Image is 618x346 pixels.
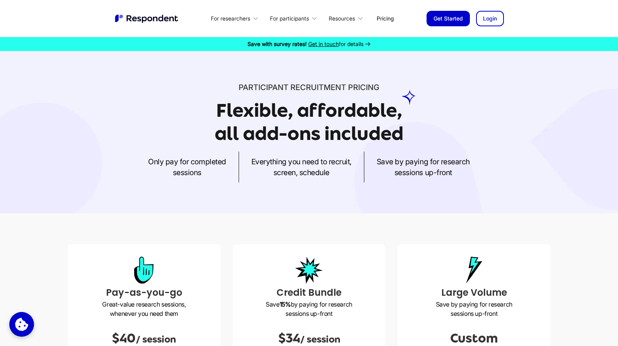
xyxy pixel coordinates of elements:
div: for details [248,40,364,48]
a: Get Started [427,11,470,26]
span: Custom [450,331,498,345]
h1: Flexible, affordable, all add-ons included [215,100,403,144]
strong: 15% [280,300,291,308]
img: Untitled UI logotext [114,14,180,24]
div: Resources [329,15,355,22]
h3: Credit Bundle [239,286,379,300]
div: Resources [324,9,370,27]
p: Everything you need to recruit, screen, schedule [251,156,352,178]
p: Only pay for completed sessions [148,156,226,178]
span: $34 [278,331,300,345]
p: Great-value research sessions, whenever you need them [74,300,214,318]
p: Save by paying for research sessions up-front [404,300,544,318]
div: For participants [266,9,324,27]
h3: Pay-as-you-go [74,286,214,300]
strong: Save with survey rates! [248,41,307,47]
span: / session [300,334,340,345]
p: Save by paying for research sessions up-front [239,300,379,318]
h3: Large Volume [404,286,544,300]
a: Pricing [370,9,400,27]
span: Participant recruitment [239,83,346,92]
div: For participants [270,15,309,22]
a: Login [476,11,504,26]
a: home [114,14,180,24]
div: For researchers [211,15,250,22]
div: For researchers [207,9,266,27]
span: / session [136,334,176,345]
p: Save by paying for research sessions up-front [377,156,470,178]
span: $40 [112,331,136,345]
span: Get in touch [308,41,339,47]
span: PRICING [348,83,379,92]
